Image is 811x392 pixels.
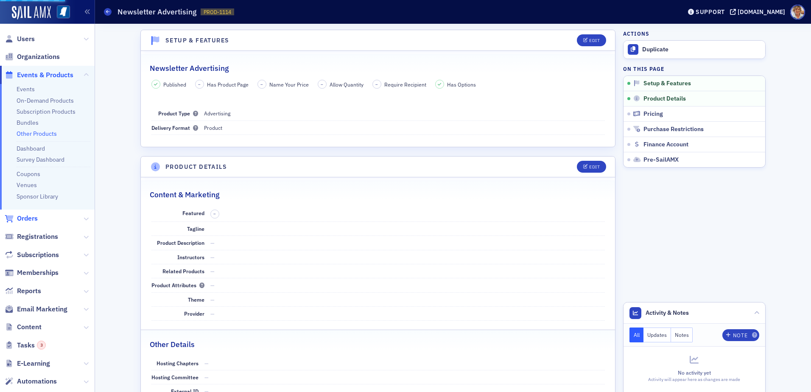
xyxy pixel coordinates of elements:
span: – [198,81,201,87]
button: Edit [577,161,606,173]
a: Subscriptions [5,250,59,260]
span: – [260,81,263,87]
span: Product Details [643,95,686,103]
span: Featured [182,210,204,216]
span: Organizations [17,52,60,62]
h4: Setup & Features [165,36,229,45]
a: On-Demand Products [17,97,74,104]
div: Note [733,333,747,338]
div: Edit [589,38,600,43]
button: Updates [643,328,671,342]
a: Content [5,322,42,332]
a: Organizations [5,52,60,62]
span: — [210,296,215,303]
span: Automations [17,377,57,386]
button: Edit [577,34,606,46]
span: – [321,81,323,87]
h2: Other Details [150,339,195,350]
a: Venues [17,181,37,189]
div: Edit [589,165,600,169]
a: Events [17,85,35,93]
img: SailAMX [57,6,70,19]
span: Events & Products [17,70,73,80]
span: — [204,360,209,367]
span: Advertising [204,110,230,117]
span: – [213,211,216,217]
span: Instructors [177,254,204,260]
span: Pricing [643,110,663,118]
a: Orders [5,214,38,223]
span: Orders [17,214,38,223]
span: — [210,239,215,246]
a: Users [5,34,35,44]
span: Allow Quantity [330,81,364,88]
span: Subscriptions [17,250,59,260]
img: SailAMX [12,6,51,20]
a: View Homepage [51,6,70,20]
h4: On this page [623,65,766,73]
div: Support [696,8,725,16]
h2: Content & Marketing [150,189,219,200]
a: E-Learning [5,359,50,368]
span: Tasks [17,341,46,350]
a: Sponsor Library [17,193,58,200]
span: — [204,374,209,381]
a: Coupons [17,170,40,178]
span: Name Your Price [269,81,309,88]
div: Duplicate [642,46,761,53]
button: All [629,328,644,342]
a: Automations [5,377,57,386]
span: – [375,81,378,87]
span: Product [204,124,222,131]
button: Duplicate [624,41,765,59]
span: Has Options [447,81,476,88]
h4: Actions [623,30,649,37]
span: Has Product Page [207,81,249,88]
span: Content [17,322,42,332]
a: Dashboard [17,145,45,152]
span: Product Attributes [151,282,204,288]
span: Registrations [17,232,58,241]
span: — [210,282,215,288]
button: Note [722,329,759,341]
span: Related Products [162,268,204,274]
span: — [210,254,215,260]
span: Profile [790,5,805,20]
span: Theme [188,296,204,303]
span: PROD-1114 [204,8,231,16]
span: Published [163,81,186,88]
a: Survey Dashboard [17,156,64,163]
span: Require Recipient [384,81,426,88]
a: Email Marketing [5,305,67,314]
span: Email Marketing [17,305,67,314]
a: Reports [5,286,41,296]
a: Events & Products [5,70,73,80]
a: Memberships [5,268,59,277]
a: Bundles [17,119,39,126]
span: Finance Account [643,141,688,148]
div: No activity yet [629,369,759,376]
h4: Product Details [165,162,227,171]
a: Other Products [17,130,57,137]
span: Product Description [157,239,204,246]
span: Users [17,34,35,44]
span: — [210,268,215,274]
div: [DOMAIN_NAME] [738,8,785,16]
span: Pre-SailAMX [643,156,679,164]
a: Tasks3 [5,341,46,350]
span: Activity & Notes [646,308,689,317]
a: Registrations [5,232,58,241]
span: Product Type [158,110,198,117]
h2: Newsletter Advertising [150,63,229,74]
div: 3 [37,341,46,350]
a: Subscription Products [17,108,76,115]
span: Setup & Features [643,80,691,87]
span: Reports [17,286,41,296]
span: Memberships [17,268,59,277]
div: Activity will appear here as changes are made [629,376,759,383]
span: Purchase Restrictions [643,126,704,133]
span: Tagline [187,225,204,232]
span: — [210,310,215,317]
span: Hosting Chapters [157,360,199,367]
